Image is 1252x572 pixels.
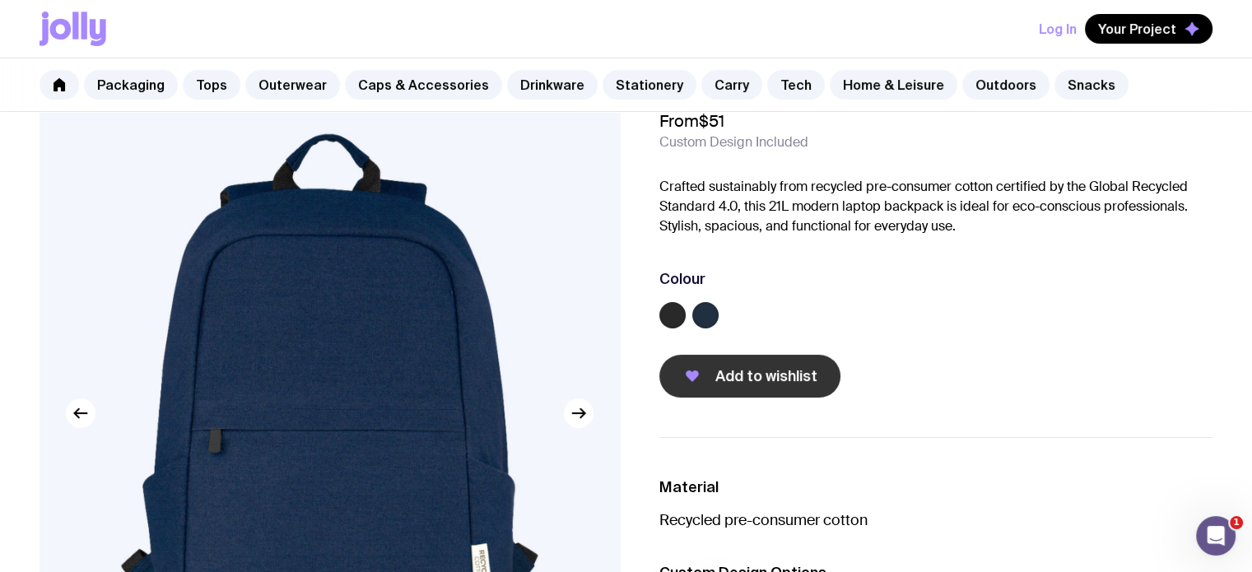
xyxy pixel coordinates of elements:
a: Stationery [603,70,696,100]
button: Add to wishlist [659,355,840,398]
a: Outdoors [962,70,1050,100]
span: $51 [699,110,724,132]
span: Custom Design Included [659,134,808,151]
span: 1 [1230,516,1243,529]
iframe: Intercom live chat [1196,516,1236,556]
button: Your Project [1085,14,1212,44]
a: Packaging [84,70,178,100]
a: Drinkware [507,70,598,100]
a: Carry [701,70,762,100]
a: Caps & Accessories [345,70,502,100]
a: Tech [767,70,825,100]
span: Add to wishlist [715,366,817,386]
span: From [659,111,724,131]
a: Snacks [1054,70,1129,100]
a: Home & Leisure [830,70,957,100]
h3: Material [659,477,1213,497]
a: Tops [183,70,240,100]
p: Recycled pre-consumer cotton [659,510,1213,530]
span: Your Project [1098,21,1176,37]
button: Log In [1039,14,1077,44]
h3: Colour [659,269,705,289]
a: Outerwear [245,70,340,100]
p: Crafted sustainably from recycled pre-consumer cotton certified by the Global Recycled Standard 4... [659,177,1213,236]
